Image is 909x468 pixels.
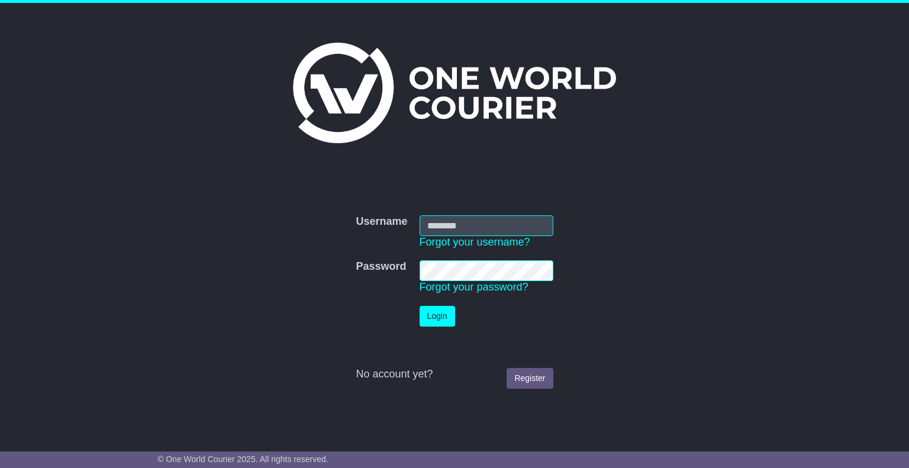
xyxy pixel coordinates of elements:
[157,454,328,464] span: © One World Courier 2025. All rights reserved.
[356,368,553,381] div: No account yet?
[420,236,530,248] a: Forgot your username?
[356,215,407,228] label: Username
[293,43,616,143] img: One World
[420,306,455,327] button: Login
[356,260,406,273] label: Password
[507,368,553,389] a: Register
[420,281,528,293] a: Forgot your password?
